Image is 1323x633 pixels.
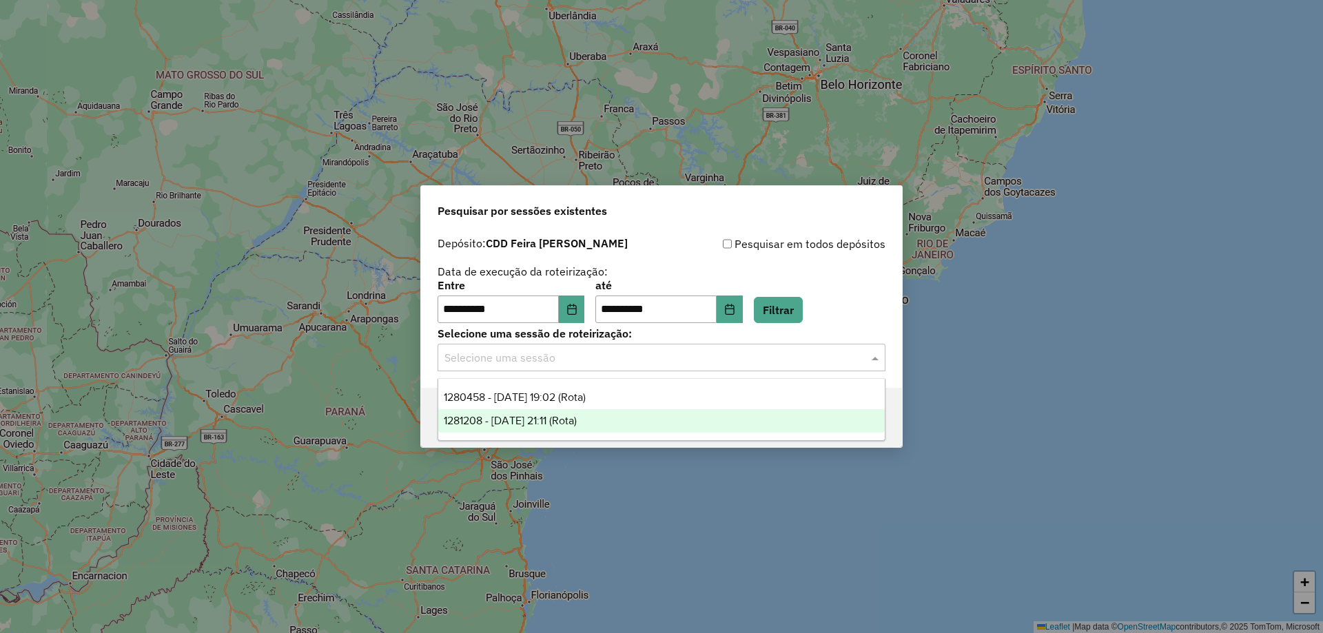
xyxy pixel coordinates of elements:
span: 1280458 - [DATE] 19:02 (Rota) [444,391,586,403]
strong: CDD Feira [PERSON_NAME] [486,236,628,250]
span: Pesquisar por sessões existentes [438,203,607,219]
span: 1281208 - [DATE] 21:11 (Rota) [444,415,577,426]
label: Data de execução da roteirização: [438,263,608,280]
button: Filtrar [754,297,803,323]
label: Entre [438,277,584,293]
label: até [595,277,742,293]
ng-dropdown-panel: Options list [438,378,885,441]
label: Depósito: [438,235,628,251]
button: Choose Date [559,295,585,323]
label: Selecione uma sessão de roteirização: [438,325,885,342]
button: Choose Date [717,295,743,323]
div: Pesquisar em todos depósitos [661,236,885,252]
